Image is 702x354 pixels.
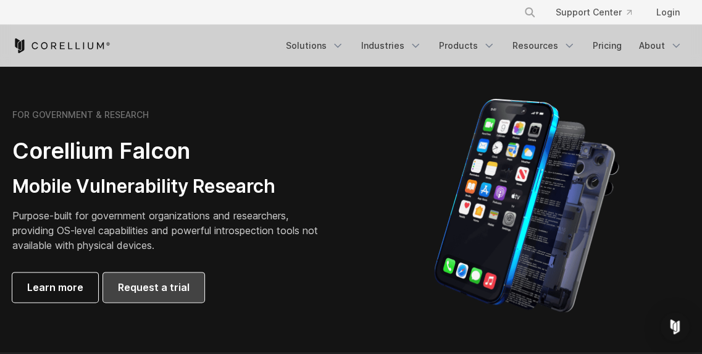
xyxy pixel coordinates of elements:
[585,35,629,57] a: Pricing
[660,312,690,342] div: Open Intercom Messenger
[27,280,83,295] span: Learn more
[278,35,351,57] a: Solutions
[632,35,690,57] a: About
[118,280,190,295] span: Request a trial
[546,1,641,23] a: Support Center
[278,35,690,57] div: Navigation Menu
[103,272,204,302] a: Request a trial
[433,98,619,314] img: iPhone model separated into the mechanics used to build the physical device.
[505,35,583,57] a: Resources
[12,272,98,302] a: Learn more
[12,109,149,120] h6: FOR GOVERNMENT & RESEARCH
[432,35,503,57] a: Products
[519,1,541,23] button: Search
[12,175,322,198] h3: Mobile Vulnerability Research
[646,1,690,23] a: Login
[12,38,111,53] a: Corellium Home
[12,208,322,253] p: Purpose-built for government organizations and researchers, providing OS-level capabilities and p...
[12,137,322,165] h2: Corellium Falcon
[509,1,690,23] div: Navigation Menu
[354,35,429,57] a: Industries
